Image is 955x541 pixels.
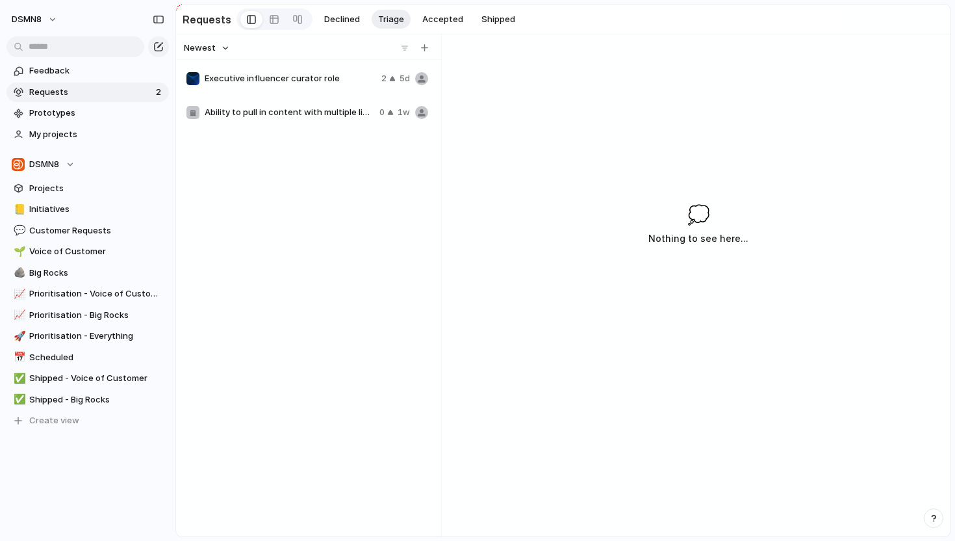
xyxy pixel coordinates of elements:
[6,390,169,410] a: ✅Shipped - Big Rocks
[14,329,23,344] div: 🚀
[6,61,169,81] a: Feedback
[6,83,169,102] a: Requests2
[29,372,164,385] span: Shipped - Voice of Customer
[648,231,748,246] h3: Nothing to see here...
[372,10,411,29] button: Triage
[29,351,164,364] span: Scheduled
[6,263,169,283] a: 🪨Big Rocks
[12,330,25,343] button: 🚀
[12,267,25,280] button: 🪨
[29,330,164,343] span: Prioritisation - Everything
[29,393,164,406] span: Shipped - Big Rocks
[182,40,232,57] button: Newest
[183,12,231,27] h2: Requests
[12,309,25,322] button: 📈
[14,287,23,302] div: 📈
[6,306,169,325] a: 📈Prioritisation - Big Rocks
[14,371,23,386] div: ✅
[422,13,463,26] span: Accepted
[12,287,25,300] button: 📈
[381,72,387,85] span: 2
[29,414,79,427] span: Create view
[29,203,164,216] span: Initiatives
[6,200,169,219] a: 📒Initiatives
[12,372,25,385] button: ✅
[6,411,169,430] button: Create view
[6,9,64,30] button: DSMN8
[184,42,216,55] span: Newest
[6,348,169,367] a: 📅Scheduled
[205,106,374,119] span: Ability to pull in content with multiple links on LinkedIn
[12,13,42,26] span: DSMN8
[205,72,376,85] span: Executive influencer curator role
[481,13,515,26] span: Shipped
[14,308,23,323] div: 📈
[12,351,25,364] button: 📅
[318,10,366,29] button: Declined
[475,10,522,29] button: Shipped
[29,64,164,77] span: Feedback
[6,179,169,198] a: Projects
[12,224,25,237] button: 💬
[12,393,25,406] button: ✅
[14,202,23,217] div: 📒
[12,203,25,216] button: 📒
[6,125,169,144] a: My projects
[379,106,385,119] span: 0
[400,72,410,85] span: 5d
[378,13,404,26] span: Triage
[687,201,710,228] span: 💭
[14,244,23,259] div: 🌱
[14,223,23,238] div: 💬
[29,158,59,171] span: DSMN8
[6,242,169,261] a: 🌱Voice of Customer
[6,155,169,174] button: DSMN8
[29,224,164,237] span: Customer Requests
[6,326,169,346] a: 🚀Prioritisation - Everything
[398,106,410,119] span: 1w
[416,10,470,29] button: Accepted
[29,287,164,300] span: Prioritisation - Voice of Customer
[12,245,25,258] button: 🌱
[14,392,23,407] div: ✅
[29,245,164,258] span: Voice of Customer
[29,182,164,195] span: Projects
[14,350,23,365] div: 📅
[29,309,164,322] span: Prioritisation - Big Rocks
[324,13,360,26] span: Declined
[6,103,169,123] a: Prototypes
[14,265,23,280] div: 🪨
[6,369,169,388] a: ✅Shipped - Voice of Customer
[156,86,164,99] span: 2
[6,221,169,241] a: 💬Customer Requests
[29,128,164,141] span: My projects
[6,284,169,304] a: 📈Prioritisation - Voice of Customer
[29,107,164,120] span: Prototypes
[29,267,164,280] span: Big Rocks
[29,86,152,99] span: Requests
